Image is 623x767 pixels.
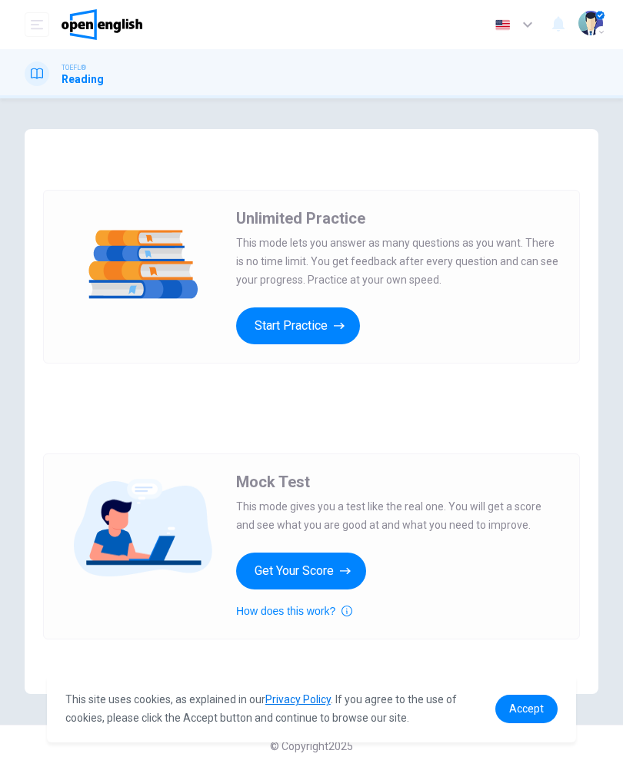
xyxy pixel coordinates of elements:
[236,473,310,491] span: Mock Test
[578,11,603,35] img: Profile picture
[236,209,365,227] span: Unlimited Practice
[236,497,561,534] span: This mode gives you a test like the real one. You will get a score and see what you are good at a...
[265,693,331,706] a: Privacy Policy
[62,62,86,73] span: TOEFL®
[62,73,104,85] h1: Reading
[270,740,353,752] span: © Copyright 2025
[236,307,360,344] button: Start Practice
[493,19,512,31] img: en
[62,9,142,40] img: OpenEnglish logo
[25,12,49,37] button: open mobile menu
[236,602,352,620] button: How does this work?
[509,702,544,715] span: Accept
[236,553,366,589] button: Get Your Score
[495,695,558,723] a: dismiss cookie message
[236,234,561,289] span: This mode lets you answer as many questions as you want. There is no time limit. You get feedback...
[47,675,577,742] div: cookieconsent
[65,693,457,724] span: This site uses cookies, as explained in our . If you agree to the use of cookies, please click th...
